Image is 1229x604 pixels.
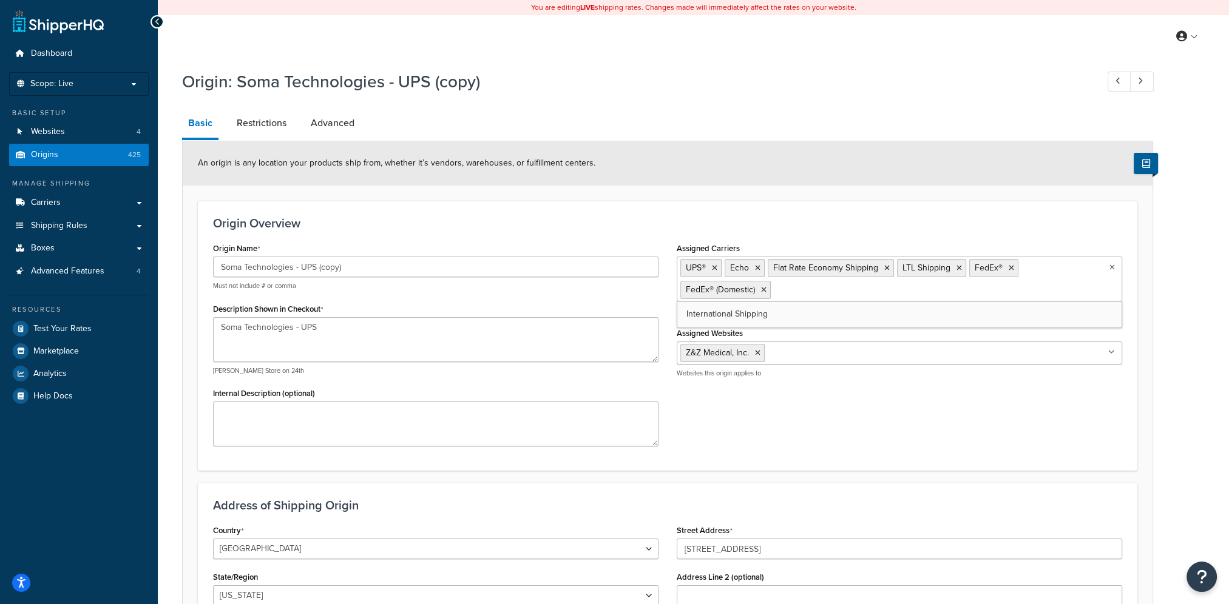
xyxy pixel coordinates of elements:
span: International Shipping [686,307,768,320]
label: Street Address [677,526,733,535]
a: International Shipping [677,301,1122,327]
span: Test Your Rates [33,324,92,334]
span: 4 [137,127,141,137]
span: UPS® [686,261,706,274]
a: Previous Record [1108,72,1131,92]
span: Flat Rate Economy Shipping [773,261,878,274]
a: Basic [182,109,218,140]
span: FedEx® (Domestic) [686,283,755,296]
span: Analytics [33,369,67,379]
span: Websites [31,127,65,137]
a: Advanced Features4 [9,260,149,283]
h1: Origin: Soma Technologies - UPS (copy) [182,70,1085,93]
b: LIVE [580,2,595,13]
button: Show Help Docs [1134,153,1158,174]
textarea: Soma Technologies - UPS [213,317,659,362]
span: Marketplace [33,346,79,357]
span: Boxes [31,243,55,253]
a: Advanced [305,109,361,138]
span: Carriers [31,198,61,208]
li: Origins [9,144,149,166]
a: Boxes [9,237,149,260]
p: Websites this origin applies to [677,369,1122,378]
a: Shipping Rules [9,215,149,237]
label: Internal Description (optional) [213,389,315,398]
label: Country [213,526,244,535]
div: Resources [9,304,149,315]
li: Advanced Features [9,260,149,283]
span: LTL Shipping [902,261,950,274]
span: Shipping Rules [31,221,87,231]
a: Help Docs [9,385,149,407]
a: Test Your Rates [9,318,149,340]
label: Address Line 2 (optional) [677,572,764,582]
span: Dashboard [31,49,72,59]
label: Assigned Carriers [677,244,740,253]
label: Assigned Websites [677,329,743,338]
span: Scope: Live [30,79,73,89]
span: 425 [128,150,141,160]
a: Marketplace [9,340,149,362]
a: Origins425 [9,144,149,166]
a: Next Record [1130,72,1154,92]
h3: Origin Overview [213,216,1122,230]
span: An origin is any location your products ship from, whether it’s vendors, warehouses, or fulfillme... [198,156,595,169]
span: Z&Z Medical, Inc. [686,346,749,359]
span: Advanced Features [31,266,104,277]
label: Origin Name [213,244,260,253]
li: Websites [9,121,149,143]
label: State/Region [213,572,258,582]
span: Help Docs [33,391,73,401]
p: Must not include # or comma [213,281,659,290]
div: Manage Shipping [9,178,149,189]
button: Open Resource Center [1187,562,1217,592]
a: Analytics [9,363,149,384]
span: Echo [730,261,749,274]
div: Basic Setup [9,108,149,118]
h3: Address of Shipping Origin [213,498,1122,512]
span: Origins [31,150,58,160]
label: Description Shown in Checkout [213,304,323,314]
span: 4 [137,266,141,277]
a: Restrictions [231,109,293,138]
a: Dashboard [9,42,149,65]
span: FedEx® [975,261,1003,274]
a: Websites4 [9,121,149,143]
p: [PERSON_NAME] Store on 24th [213,366,659,375]
a: Carriers [9,192,149,214]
